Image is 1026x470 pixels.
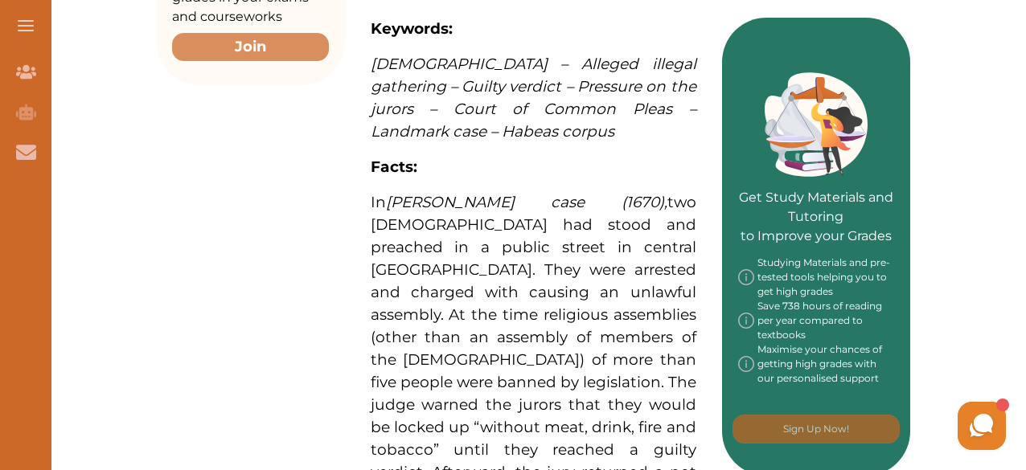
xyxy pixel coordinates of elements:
div: Save 738 hours of reading per year compared to textbooks [738,299,895,342]
iframe: HelpCrunch [640,398,1010,454]
img: info-img [738,342,754,386]
em: [PERSON_NAME] case (1670), [386,193,667,211]
strong: Keywords: [371,19,453,38]
p: Get Study Materials and Tutoring to Improve your Grades [738,143,895,246]
button: Join [172,33,329,61]
span: In [371,193,667,211]
img: info-img [738,299,754,342]
div: Studying Materials and pre-tested tools helping you to get high grades [738,255,895,299]
img: info-img [738,255,754,299]
span: – Alleged illegal gathering – Guilty verdict – Pressure on the jurors – Court of Common Pleas – L... [371,55,696,141]
span: [DEMOGRAPHIC_DATA] [371,55,548,73]
strong: Facts: [371,157,417,176]
img: Green card image [765,72,868,177]
div: Maximise your chances of getting high grades with our personalised support [738,342,895,386]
